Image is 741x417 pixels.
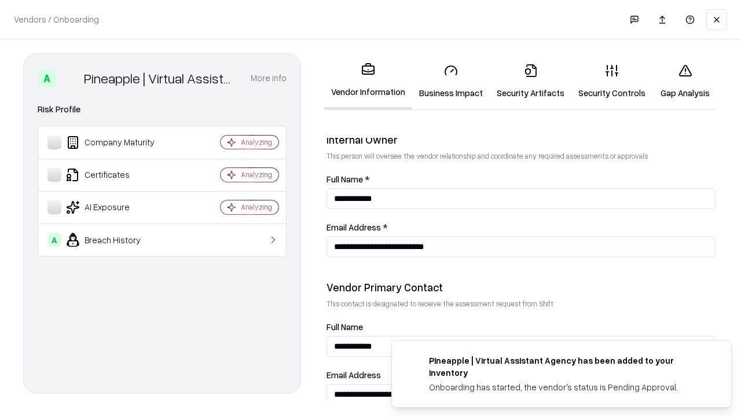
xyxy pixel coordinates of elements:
img: Pineapple | Virtual Assistant Agency [61,69,79,87]
label: Full Name [327,323,716,331]
div: A [38,69,56,87]
div: Analyzing [241,202,272,212]
div: Breach History [47,233,186,247]
div: A [47,233,61,247]
label: Email Address * [327,223,716,232]
div: Internal Owner [327,133,716,147]
div: Analyzing [241,137,272,147]
div: Pineapple | Virtual Assistant Agency has been added to your inventory [429,354,703,379]
div: Vendor Primary Contact [327,280,716,294]
a: Security Controls [571,54,652,108]
div: Analyzing [241,170,272,180]
button: More info [251,68,287,89]
div: AI Exposure [47,200,186,214]
div: Certificates [47,168,186,182]
a: Business Impact [412,54,490,108]
div: Onboarding has started, the vendor's status is Pending Approval. [429,381,703,393]
div: Pineapple | Virtual Assistant Agency [84,69,237,87]
label: Email Address [327,371,716,379]
p: This person will oversee the vendor relationship and coordinate any required assessments or appro... [327,151,716,161]
p: Vendors / Onboarding [14,13,99,25]
a: Security Artifacts [490,54,571,108]
a: Gap Analysis [652,54,718,108]
div: Company Maturity [47,136,186,149]
img: trypineapple.com [406,354,420,368]
div: Risk Profile [38,103,287,116]
p: This contact is designated to receive the assessment request from Shift [327,299,716,309]
label: Full Name * [327,175,716,184]
a: Vendor Information [324,53,412,109]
